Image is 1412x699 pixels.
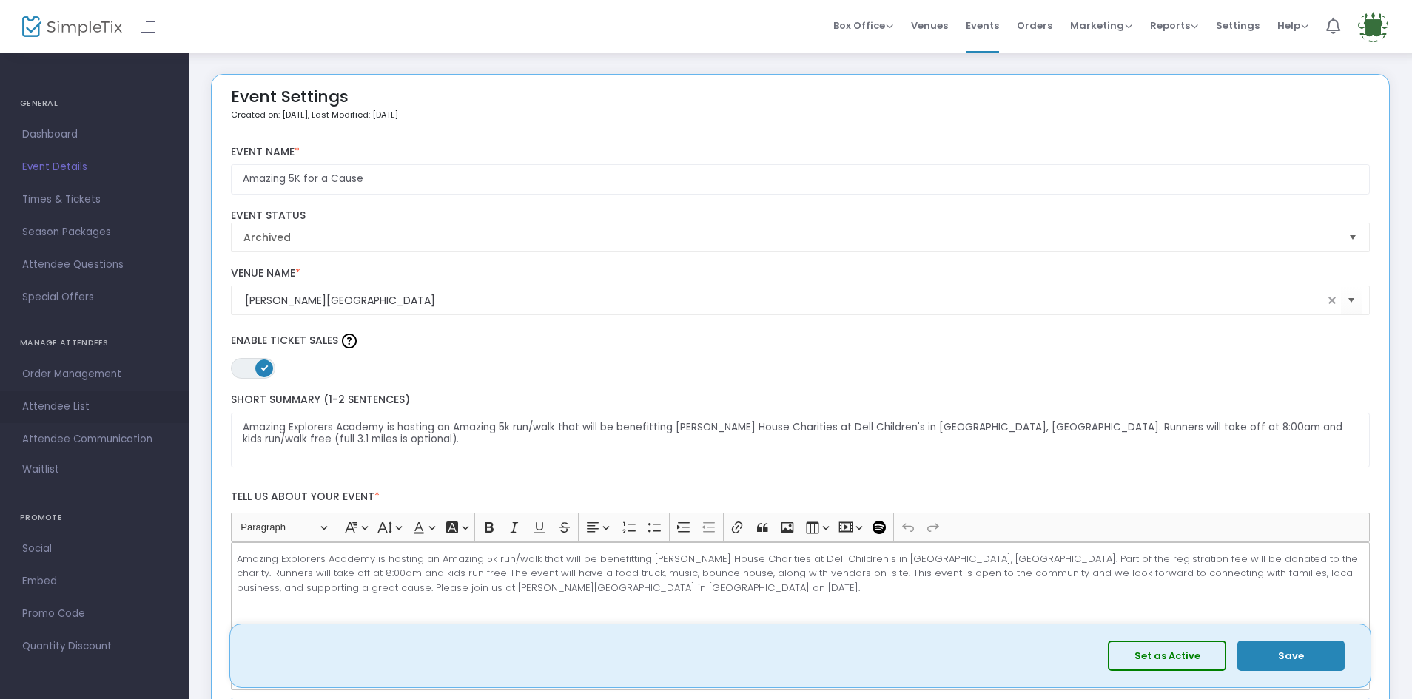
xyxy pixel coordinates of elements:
div: Editor toolbar [231,513,1371,542]
span: Social [22,539,167,558]
input: Select Venue [245,293,1324,308]
span: Help [1277,18,1308,33]
span: Promo Code [22,604,167,624]
span: Dashboard [22,125,167,144]
span: clear [1323,291,1341,309]
label: Event Status [231,209,1371,223]
span: Orders [1017,7,1052,44]
button: Save [1237,641,1345,671]
span: Box Office [833,18,893,33]
h4: PROMOTE [20,503,169,533]
span: Settings [1216,7,1260,44]
div: Event Settings [231,82,398,126]
p: Amazing Explorers Academy is hosting an Amazing 5k run/walk that will be benefitting [PERSON_NAME... [237,552,1363,595]
span: Attendee Communication [22,430,167,449]
span: Events [966,7,999,44]
span: Order Management [22,365,167,384]
button: Paragraph [234,516,334,539]
span: Quantity Discount [22,637,167,656]
span: Event Details [22,158,167,177]
span: Season Packages [22,223,167,242]
div: Rich Text Editor, main [231,542,1371,690]
img: question-mark [342,334,357,348]
span: Attendee Questions [22,255,167,274]
span: Paragraph [241,519,317,536]
label: Venue Name [231,267,1371,280]
span: Venues [911,7,948,44]
label: Tell us about your event [223,482,1377,513]
span: Archived [243,230,1337,245]
button: Set as Active [1108,641,1226,671]
span: Special Offers [22,288,167,307]
span: Attendee List [22,397,167,416]
label: Event Name [231,146,1371,159]
h4: GENERAL [20,89,169,118]
button: Select [1341,286,1362,316]
span: , Last Modified: [DATE] [308,109,398,121]
p: Created on: [DATE] [231,109,398,121]
span: Waitlist [22,462,59,477]
span: ON [260,364,268,371]
input: Enter Event Name [231,164,1371,195]
h4: MANAGE ATTENDEES [20,328,169,358]
span: Short Summary (1-2 Sentences) [231,392,410,407]
span: Reports [1150,18,1198,33]
span: Times & Tickets [22,190,167,209]
span: Marketing [1070,18,1132,33]
span: Embed [22,572,167,591]
button: Select [1342,223,1363,251]
label: Enable Ticket Sales [231,330,1371,352]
